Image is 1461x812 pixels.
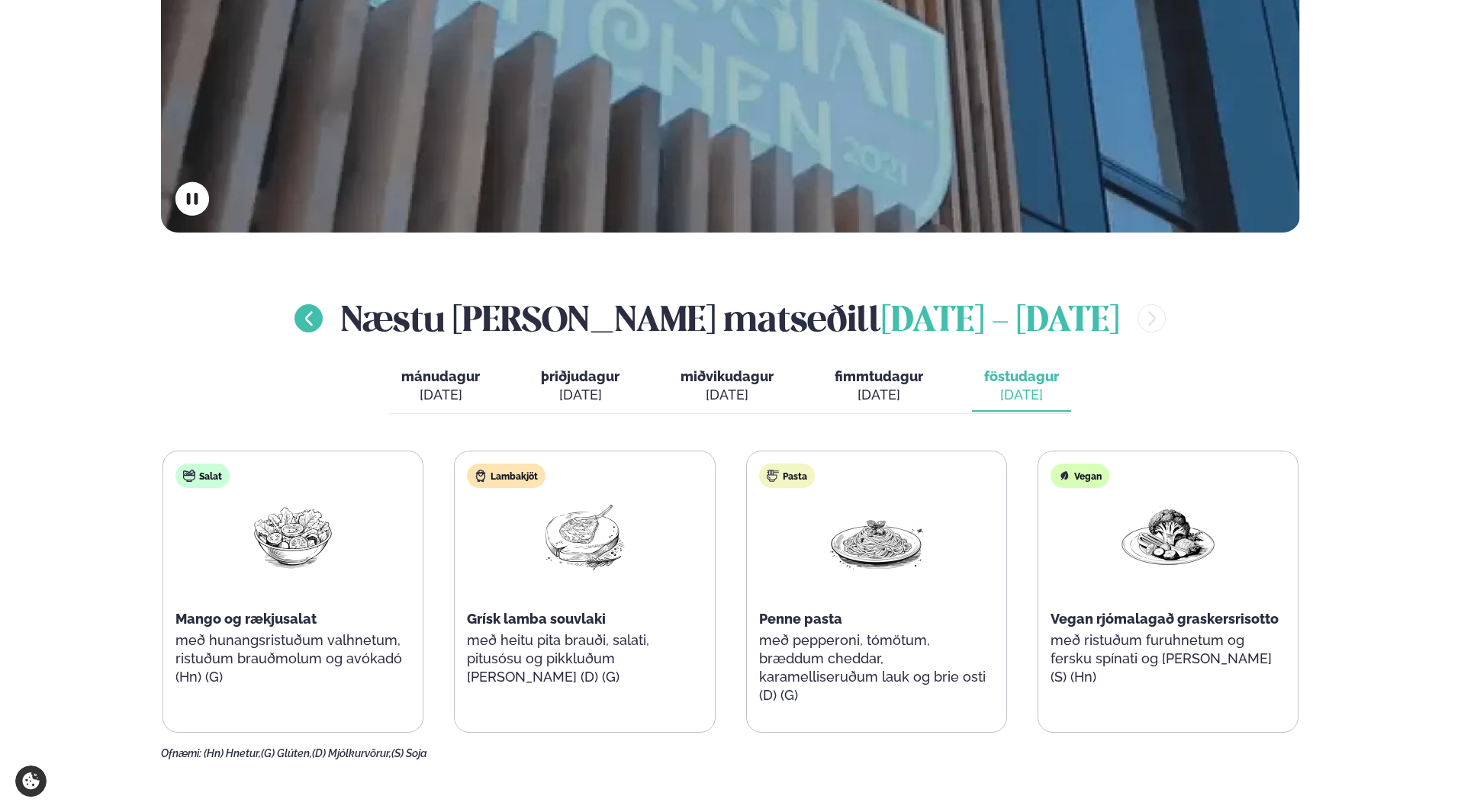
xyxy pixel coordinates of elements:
span: mánudagur [401,368,480,384]
div: [DATE] [681,386,774,404]
p: með pepperoni, tómötum, bræddum cheddar, karamelliseruðum lauk og brie osti (D) (G) [759,631,994,704]
img: pasta.svg [767,470,779,482]
span: þriðjudagur [541,368,619,384]
span: föstudagur [984,368,1059,384]
div: Vegan [1051,464,1109,488]
div: Pasta [759,464,815,488]
img: Salad.png [244,500,342,571]
span: [DATE] - [DATE] [881,305,1119,339]
div: [DATE] [401,386,480,404]
span: (S) Soja [391,747,427,759]
span: fimmtudagur [835,368,923,384]
span: Penne pasta [759,611,842,627]
button: fimmtudagur [DATE] [822,361,935,412]
img: Vegan.png [1119,500,1217,571]
span: miðvikudagur [681,368,774,384]
div: [DATE] [835,386,923,404]
div: [DATE] [984,386,1059,404]
button: þriðjudagur [DATE] [529,361,632,412]
div: [DATE] [541,386,619,404]
span: (D) Mjólkurvörur, [312,747,391,759]
button: föstudagur [DATE] [972,361,1071,412]
h2: Næstu [PERSON_NAME] matseðill [341,294,1119,343]
span: Grísk lamba souvlaki [467,611,606,627]
button: mánudagur [DATE] [389,361,492,412]
p: með ristuðum furuhnetum og fersku spínati og [PERSON_NAME] (S) (Hn) [1051,631,1286,686]
span: (G) Glúten, [261,747,312,759]
img: Vegan.svg [1058,470,1070,482]
img: salad.svg [183,470,195,482]
button: menu-btn-left [294,304,323,332]
button: miðvikudagur [DATE] [668,361,786,412]
div: Lambakjöt [467,464,545,488]
span: Vegan rjómalagað graskersrisotto [1051,611,1279,627]
img: Lamb-Meat.png [536,500,633,571]
button: menu-btn-right [1138,304,1166,332]
p: með hunangsristuðum valhnetum, ristuðum brauðmolum og avókadó (Hn) (G) [175,631,410,686]
img: Spagetti.png [828,500,925,571]
span: Ofnæmi: [161,747,201,759]
a: Cookie settings [15,765,47,797]
p: með heitu pita brauði, salati, pitusósu og pikkluðum [PERSON_NAME] (D) (G) [467,631,702,686]
img: Lamb.svg [475,470,487,482]
div: Salat [175,464,230,488]
span: (Hn) Hnetur, [204,747,261,759]
span: Mango og rækjusalat [175,611,317,627]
